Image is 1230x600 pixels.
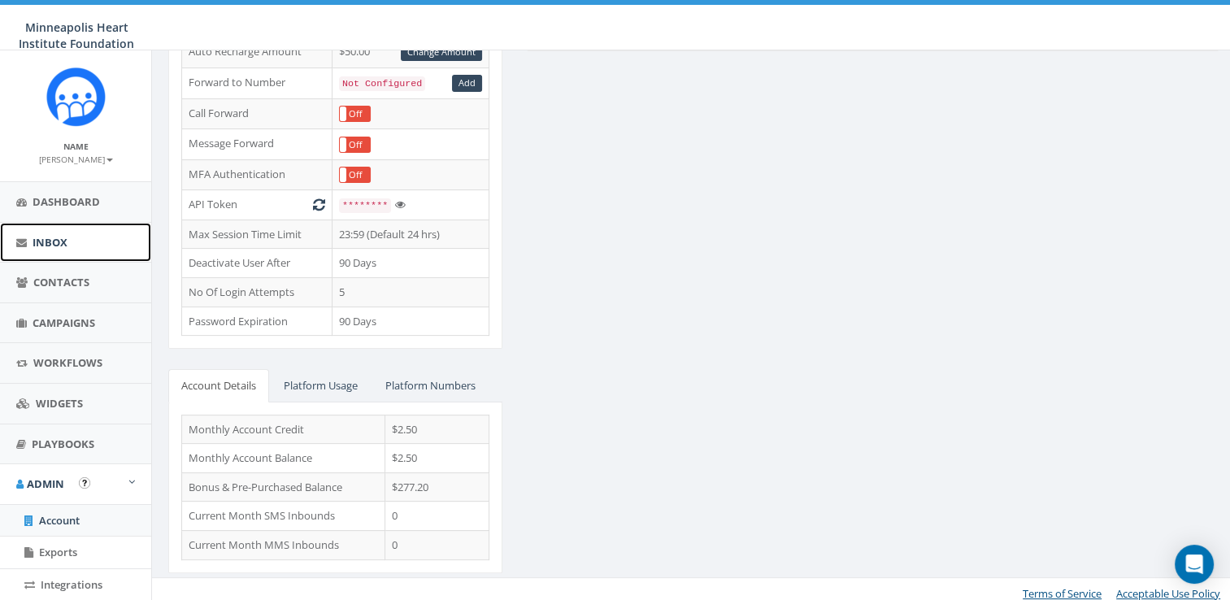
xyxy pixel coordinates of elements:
i: Generate New Token [313,199,325,210]
td: 23:59 (Default 24 hrs) [332,220,489,249]
td: Call Forward [182,98,332,129]
span: Widgets [36,396,83,411]
td: Password Expiration [182,307,332,336]
td: 5 [332,278,489,307]
td: Current Month MMS Inbounds [182,530,385,559]
span: Campaigns [33,315,95,330]
a: Platform Numbers [372,369,489,402]
label: Off [340,167,370,182]
a: Platform Usage [271,369,371,402]
td: $2.50 [385,415,489,444]
td: 90 Days [332,249,489,278]
td: Monthly Account Credit [182,415,385,444]
code: Not Configured [339,76,425,91]
td: 0 [385,502,489,531]
div: Open Intercom Messenger [1175,545,1214,584]
div: OnOff [339,137,371,153]
td: Current Month SMS Inbounds [182,502,385,531]
label: Off [340,107,370,121]
a: Account Details [168,369,269,402]
small: [PERSON_NAME] [39,154,113,165]
td: MFA Authentication [182,159,332,190]
small: Name [63,141,89,152]
span: Exports [39,545,77,559]
span: Playbooks [32,437,94,451]
span: Integrations [41,577,102,592]
td: No Of Login Attempts [182,278,332,307]
span: Inbox [33,235,67,250]
label: Off [340,137,370,152]
span: Workflows [33,355,102,370]
a: Change Amount [401,44,482,61]
img: Rally_Platform_Icon.png [46,67,106,128]
td: Max Session Time Limit [182,220,332,249]
span: Contacts [33,275,89,289]
div: OnOff [339,167,371,183]
td: Message Forward [182,129,332,160]
td: 90 Days [332,307,489,336]
td: 0 [385,530,489,559]
span: Admin [27,476,64,491]
td: $50.00 [332,37,489,67]
span: Minneapolis Heart Institute Foundation [19,20,134,51]
td: $277.20 [385,472,489,502]
td: Bonus & Pre-Purchased Balance [182,472,385,502]
td: Monthly Account Balance [182,444,385,473]
button: Open In-App Guide [79,477,90,489]
a: [PERSON_NAME] [39,151,113,166]
td: Deactivate User After [182,249,332,278]
div: OnOff [339,106,371,122]
td: Forward to Number [182,67,332,98]
span: Account [39,513,80,528]
td: API Token [182,190,332,220]
td: $2.50 [385,444,489,473]
a: Add [452,75,482,92]
td: Auto Recharge Amount [182,37,332,67]
span: Dashboard [33,194,100,209]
